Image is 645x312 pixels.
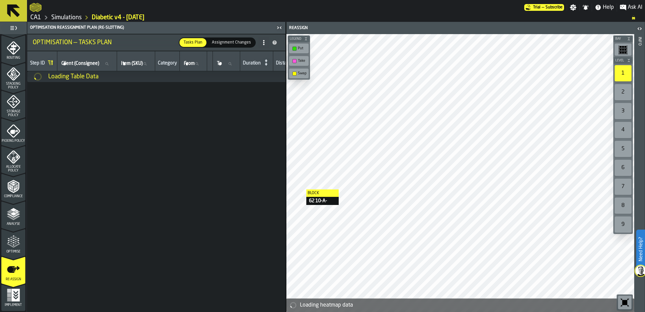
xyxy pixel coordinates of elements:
li: menu Stacking Policy [1,63,25,90]
button: button- [288,35,310,42]
span: Compliance [1,194,25,198]
a: link-to-/wh/i/76e2a128-1b54-4d66-80d4-05ae4c277723 [51,14,82,21]
span: Level [614,59,625,62]
span: Assignment Changes [209,40,254,46]
div: 4 [615,122,632,138]
div: Optimisation Reassignment plan (Re-Slotting) [29,25,275,30]
span: Analyse [1,222,25,226]
li: menu Agents [1,7,25,34]
button: button- [613,57,633,64]
div: button-toolbar-undefined [613,83,633,102]
li: menu Optimise [1,229,25,256]
input: label [120,59,152,68]
span: label [184,61,195,66]
label: button-toggle-Toggle Full Menu [1,23,25,33]
span: Subscribe [545,5,563,10]
div: 8 [615,198,632,214]
input: label [60,59,114,68]
span: Storage Policy [1,110,25,117]
div: button-toolbar-undefined [288,67,310,80]
span: label [217,61,222,66]
div: 2 [615,84,632,100]
div: Menu Subscription [524,4,564,11]
div: 6 [615,160,632,176]
span: Help [603,3,614,11]
div: 5 [615,141,632,157]
li: menu Analyse [1,201,25,228]
div: button-toolbar-undefined [613,121,633,139]
div: Optimisation — Tasks Plan [33,39,179,46]
label: button-toggle-Help [592,3,617,11]
li: menu Routing [1,35,25,62]
header: Info [634,22,645,312]
span: Tasks Plan [181,40,205,46]
nav: Breadcrumb [30,14,642,22]
li: menu Storage Policy [1,90,25,118]
div: button-toolbar-undefined [613,215,633,234]
div: Info [637,35,642,310]
div: button-toolbar-undefined [613,139,633,158]
label: button-toggle-Notifications [580,4,592,11]
span: Allocate Policy [1,165,25,173]
div: button-toolbar-undefined [613,42,633,57]
label: Block [306,189,339,197]
div: Put [298,46,307,51]
header: Reassign [286,22,634,34]
div: button-toolbar-undefined [617,294,633,311]
li: menu Picking Policy [1,118,25,145]
label: button-switch-multi-Tasks Plan [179,37,207,48]
header: Optimisation Reassignment plan (Re-Slotting) [27,22,285,34]
span: label [121,61,143,66]
div: 3 [615,103,632,119]
label: button-toggle-Settings [567,4,579,11]
div: thumb [179,38,206,47]
span: Bay [614,37,625,41]
div: thumb [208,38,255,47]
label: button-toggle-Close me [275,24,284,32]
li: menu Compliance [1,174,25,201]
div: Swap [290,70,307,77]
a: logo-header [30,1,41,14]
div: alert-Loading heatmap data [286,298,634,312]
div: Category [158,60,177,67]
div: Loading heatmap data [300,301,632,309]
div: button-toolbar-undefined [613,177,633,196]
span: Ask AI [628,3,642,11]
span: Implement [1,303,25,307]
span: Optimise [1,250,25,254]
div: Step ID [30,60,45,67]
span: Routing [1,56,25,60]
svg: Reset zoom and position [619,297,630,308]
button: button- [613,35,633,42]
div: Duration [243,60,261,67]
input: label [216,59,237,68]
a: link-to-/wh/i/76e2a128-1b54-4d66-80d4-05ae4c277723 [30,14,41,21]
a: link-to-/wh/i/76e2a128-1b54-4d66-80d4-05ae4c277723/pricing/ [524,4,564,11]
span: Picking Policy [1,139,25,143]
div: Distance [276,60,294,67]
div: button-toolbar-undefined [613,196,633,215]
span: Re-assign [1,278,25,281]
label: button-switch-multi-Assignment Changes [207,37,256,48]
div: Take [290,57,307,64]
div: 9 [615,216,632,233]
span: label [61,61,99,66]
li: menu Allocate Policy [1,146,25,173]
div: Reassign [288,26,461,30]
label: Need Help? [637,230,644,268]
div: 62 10-A- [306,197,339,205]
li: menu Re-assign [1,257,25,284]
a: link-to-/wh/i/76e2a128-1b54-4d66-80d4-05ae4c277723/simulations/c895b6e7-b370-4a60-8b99-4014e501d340 [92,14,144,21]
div: button-toolbar-undefined [613,102,633,121]
input: label [183,59,204,68]
div: 7 [615,179,632,195]
span: — [542,5,544,10]
div: Swap [298,71,307,76]
div: Take [298,59,307,63]
div: button-toolbar-undefined [613,64,633,83]
div: button-toolbar-undefined [288,42,310,55]
label: button-toggle-Open [635,23,644,35]
div: 1 [615,65,632,81]
div: Put [290,45,307,52]
label: button-toggle-Ask AI [617,3,645,11]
